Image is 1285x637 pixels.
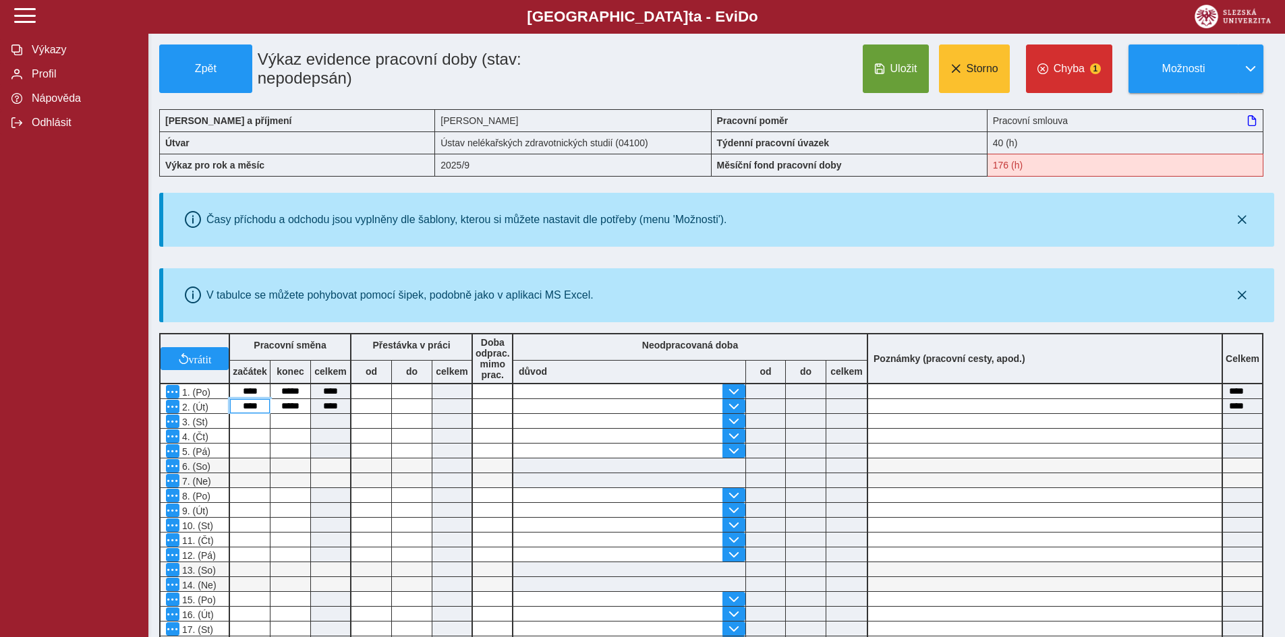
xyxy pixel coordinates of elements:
span: 8. (Po) [179,491,210,502]
b: celkem [826,366,867,377]
span: vrátit [189,353,212,364]
button: Menu [166,429,179,443]
b: Přestávka v práci [372,340,450,351]
span: Storno [967,63,998,75]
b: Neodpracovaná doba [642,340,738,351]
button: Menu [166,385,179,398]
h1: Výkaz evidence pracovní doby (stav: nepodepsán) [252,44,624,93]
span: Profil [28,68,137,80]
span: 17. (St) [179,624,213,635]
button: Menu [166,622,179,636]
b: do [786,366,826,377]
span: Nápověda [28,92,137,104]
div: Ústav nelékařských zdravotnických studií (04100) [435,131,711,154]
b: od [351,366,391,377]
button: Menu [166,415,179,428]
button: Možnosti [1129,44,1238,93]
span: 11. (Čt) [179,535,214,546]
div: Fond pracovní doby (176 h) a součet hodin (5:15 h) se neshodují! [988,154,1263,177]
button: vrátit [161,347,229,370]
b: Pracovní poměr [717,115,789,126]
button: Menu [166,489,179,502]
span: 6. (So) [179,461,210,472]
b: [GEOGRAPHIC_DATA] a - Evi [40,8,1245,26]
button: Chyba1 [1026,44,1112,93]
button: Zpět [159,44,252,93]
b: Měsíční fond pracovní doby [717,160,842,171]
b: Doba odprac. mimo prac. [476,337,510,380]
b: důvod [519,366,547,377]
b: Útvar [165,138,190,148]
span: 10. (St) [179,520,213,531]
div: 40 (h) [988,131,1263,154]
span: 7. (Ne) [179,476,211,487]
div: [PERSON_NAME] [435,109,711,131]
b: [PERSON_NAME] a příjmení [165,115,291,126]
span: 12. (Pá) [179,550,216,561]
button: Menu [166,607,179,621]
span: 4. (Čt) [179,431,208,442]
button: Uložit [863,44,929,93]
button: Menu [166,533,179,547]
button: Menu [166,518,179,532]
b: Celkem [1226,353,1259,364]
img: logo_web_su.png [1195,5,1271,28]
b: konec [270,366,310,377]
b: celkem [432,366,472,377]
b: od [746,366,785,377]
span: o [749,8,758,25]
button: Menu [166,504,179,517]
span: t [688,8,693,25]
span: Chyba [1054,63,1085,75]
span: Výkazy [28,44,137,56]
span: 13. (So) [179,565,216,576]
b: celkem [311,366,350,377]
b: Poznámky (pracovní cesty, apod.) [868,353,1031,364]
span: 2. (Út) [179,402,208,413]
span: 9. (Út) [179,506,208,516]
span: 1. (Po) [179,387,210,398]
b: Výkaz pro rok a měsíc [165,160,264,171]
span: D [738,8,749,25]
button: Storno [939,44,1010,93]
span: 3. (St) [179,417,208,427]
button: Menu [166,548,179,562]
span: 5. (Pá) [179,446,210,457]
button: Menu [166,563,179,576]
span: 1 [1090,63,1101,74]
button: Menu [166,593,179,606]
button: Menu [166,474,179,487]
div: Pracovní smlouva [988,109,1263,131]
span: Zpět [165,63,246,75]
div: 2025/9 [435,154,711,177]
b: Pracovní směna [254,340,326,351]
button: Menu [166,444,179,458]
div: Časy příchodu a odchodu jsou vyplněny dle šablony, kterou si můžete nastavit dle potřeby (menu 'M... [206,214,727,226]
button: Menu [166,578,179,591]
span: Možnosti [1140,63,1227,75]
span: 15. (Po) [179,595,216,605]
span: Uložit [890,63,917,75]
b: začátek [230,366,270,377]
span: 14. (Ne) [179,580,217,590]
button: Menu [166,400,179,413]
button: Menu [166,459,179,473]
span: 16. (Út) [179,609,214,620]
span: Odhlásit [28,117,137,129]
div: V tabulce se můžete pohybovat pomocí šipek, podobně jako v aplikaci MS Excel. [206,289,594,301]
b: do [392,366,432,377]
b: Týdenní pracovní úvazek [717,138,830,148]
